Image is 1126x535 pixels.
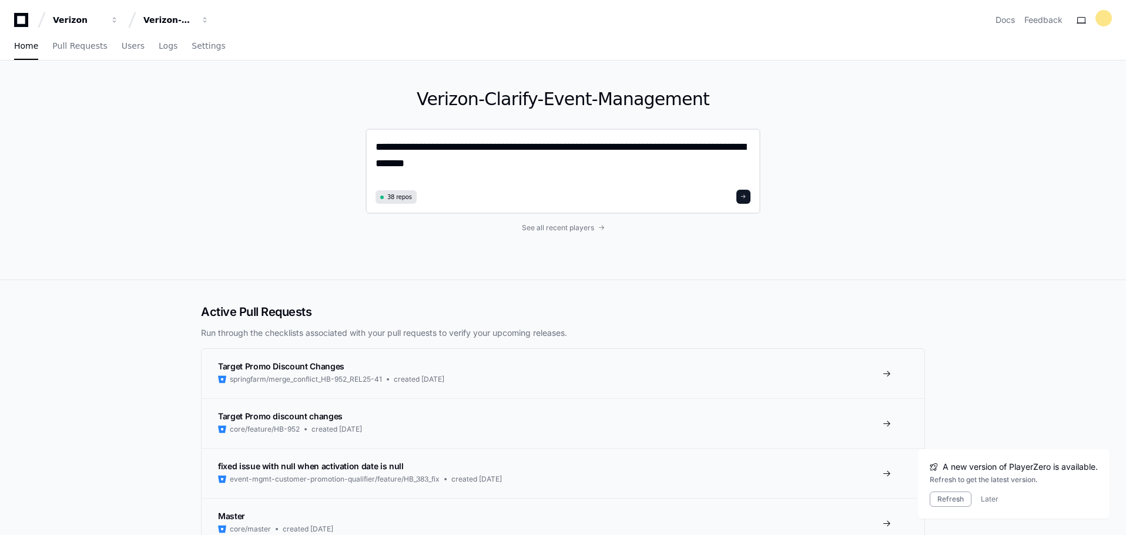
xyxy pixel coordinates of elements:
a: Logs [159,33,177,60]
span: Settings [192,42,225,49]
span: core/master [230,524,271,534]
p: Run through the checklists associated with your pull requests to verify your upcoming releases. [201,327,925,339]
span: See all recent players [522,223,594,233]
span: Master [218,511,245,521]
h2: Active Pull Requests [201,304,925,320]
a: Target Promo discount changescore/feature/HB-952created [DATE] [202,398,924,448]
span: fixed issue with null when activation date is null [218,461,404,471]
span: core/feature/HB-952 [230,425,300,434]
button: Verizon [48,9,123,31]
span: Target Promo discount changes [218,411,343,421]
span: Target Promo Discount Changes [218,361,344,371]
span: Users [122,42,145,49]
h1: Verizon-Clarify-Event-Management [366,89,760,110]
a: Settings [192,33,225,60]
button: Verizon-Clarify-Event-Management [139,9,214,31]
span: springfarm/merge_conflict_HB-952_REL25-41 [230,375,382,384]
div: Verizon-Clarify-Event-Management [143,14,194,26]
span: created [DATE] [451,475,502,484]
a: Docs [996,14,1015,26]
span: created [DATE] [283,524,333,534]
a: Target Promo Discount Changesspringfarm/merge_conflict_HB-952_REL25-41created [DATE] [202,349,924,398]
span: Pull Requests [52,42,107,49]
span: Home [14,42,38,49]
div: Verizon [53,14,103,26]
button: Later [981,494,998,504]
span: Logs [159,42,177,49]
span: created [DATE] [311,425,362,434]
span: event-mgmt-customer-promotion-qualifier/feature/HB_383_fix [230,475,440,484]
a: Users [122,33,145,60]
button: Feedback [1024,14,1063,26]
a: Home [14,33,38,60]
a: fixed issue with null when activation date is nullevent-mgmt-customer-promotion-qualifier/feature... [202,448,924,498]
a: See all recent players [366,223,760,233]
span: 38 repos [387,193,412,201]
div: Refresh to get the latest version. [930,475,1098,484]
button: Refresh [930,492,971,507]
span: created [DATE] [394,375,444,384]
a: Pull Requests [52,33,107,60]
span: A new version of PlayerZero is available. [943,461,1098,473]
